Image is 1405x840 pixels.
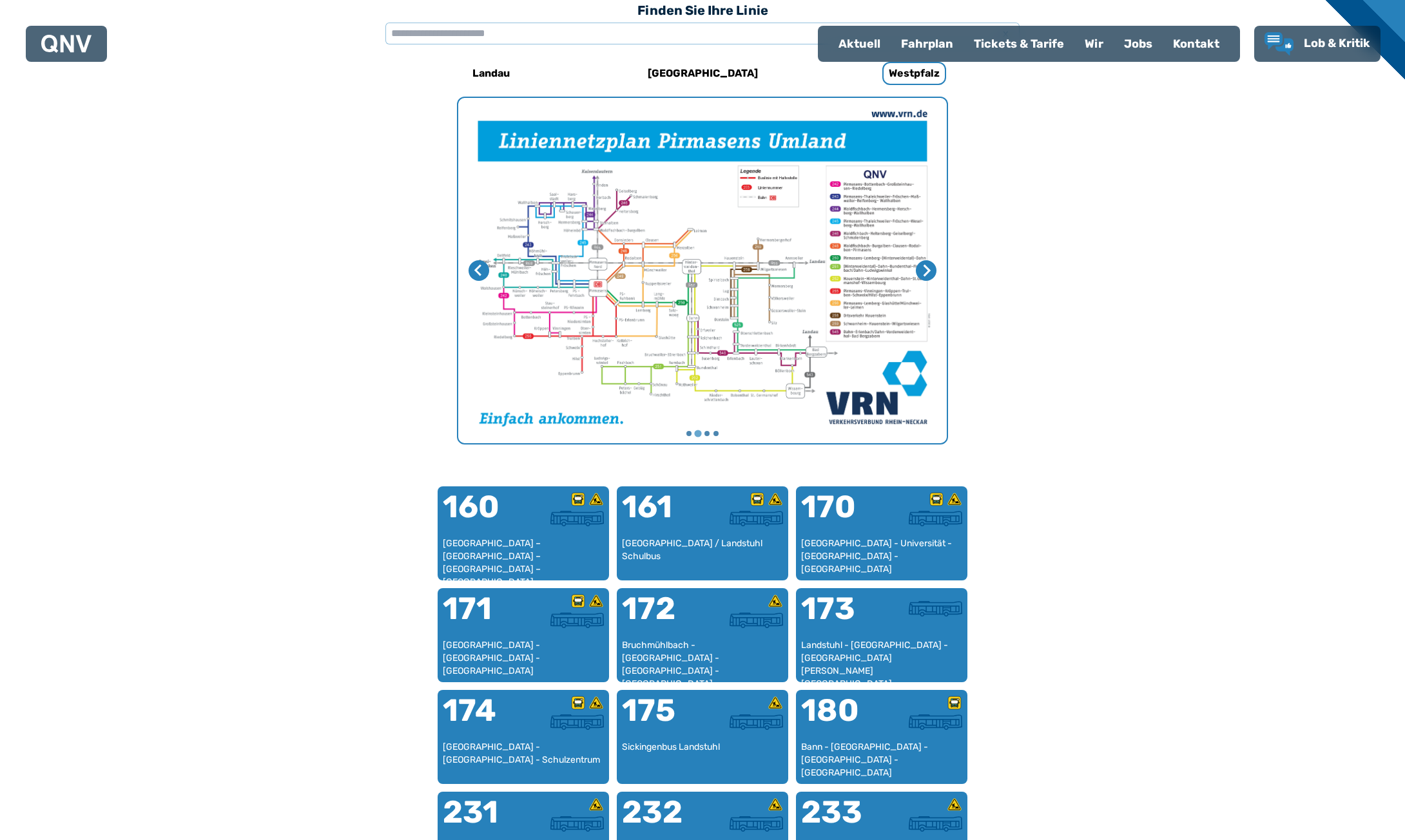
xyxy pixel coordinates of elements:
[730,714,783,730] img: Überlandbus
[458,98,947,443] li: 2 von 4
[801,593,882,640] div: 173
[730,816,783,832] img: Überlandbus
[443,639,604,677] div: [GEOGRAPHIC_DATA] - [GEOGRAPHIC_DATA] - [GEOGRAPHIC_DATA]
[801,695,882,741] div: 180
[405,58,577,89] a: Landau
[1114,27,1163,61] a: Jobs
[801,537,962,575] div: [GEOGRAPHIC_DATA] - Universität - [GEOGRAPHIC_DATA] - [GEOGRAPHIC_DATA]
[909,816,962,832] img: Überlandbus
[916,260,936,281] button: Nächste Seite
[828,58,1000,89] a: Westpfalz
[891,27,964,61] a: Fahrplan
[458,98,947,443] div: My Favorite Images
[686,431,692,436] button: Gehe zu Seite 1
[443,593,523,640] div: 171
[458,429,947,438] ul: Wählen Sie eine Seite zum Anzeigen
[801,492,882,538] div: 170
[694,430,701,437] button: Gehe zu Seite 2
[622,639,783,677] div: Bruchmühlbach - [GEOGRAPHIC_DATA] - [GEOGRAPHIC_DATA] - [GEOGRAPHIC_DATA] - [GEOGRAPHIC_DATA]
[467,63,515,84] h6: Landau
[550,714,604,730] img: Überlandbus
[443,492,523,538] div: 160
[550,511,604,526] img: Überlandbus
[550,613,604,628] img: Überlandbus
[458,98,947,443] img: Netzpläne Westpfalz Seite 2 von 4
[622,492,702,538] div: 161
[622,593,702,640] div: 172
[704,431,710,436] button: Gehe zu Seite 3
[964,27,1074,61] a: Tickets & Tarife
[622,695,702,741] div: 175
[1304,36,1370,50] span: Lob & Kritik
[909,714,962,730] img: Überlandbus
[801,639,962,677] div: Landstuhl - [GEOGRAPHIC_DATA] - [GEOGRAPHIC_DATA][PERSON_NAME][GEOGRAPHIC_DATA]
[469,260,489,281] button: Vorherige Seite
[617,58,788,89] a: [GEOGRAPHIC_DATA]
[730,613,783,628] img: Überlandbus
[1163,27,1230,61] a: Kontakt
[643,63,763,84] h6: [GEOGRAPHIC_DATA]
[828,27,891,61] a: Aktuell
[882,62,946,85] h6: Westpfalz
[443,537,604,575] div: [GEOGRAPHIC_DATA] – [GEOGRAPHIC_DATA] – [GEOGRAPHIC_DATA] – [GEOGRAPHIC_DATA] – [GEOGRAPHIC_DATA]...
[909,511,962,526] img: Überlandbus
[730,511,783,526] img: Überlandbus
[41,31,92,57] a: QNV Logo
[1074,27,1114,61] a: Wir
[713,431,719,436] button: Gehe zu Seite 4
[41,35,92,53] img: QNV Logo
[1264,32,1370,55] a: Lob & Kritik
[909,601,962,616] img: Überlandbus
[443,695,523,741] div: 174
[443,741,604,779] div: [GEOGRAPHIC_DATA] - [GEOGRAPHIC_DATA] - Schulzentrum
[622,537,783,575] div: [GEOGRAPHIC_DATA] / Landstuhl Schulbus
[801,741,962,779] div: Bann - [GEOGRAPHIC_DATA] - [GEOGRAPHIC_DATA] - [GEOGRAPHIC_DATA]
[622,741,783,779] div: Sickingenbus Landstuhl
[550,816,604,832] img: Überlandbus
